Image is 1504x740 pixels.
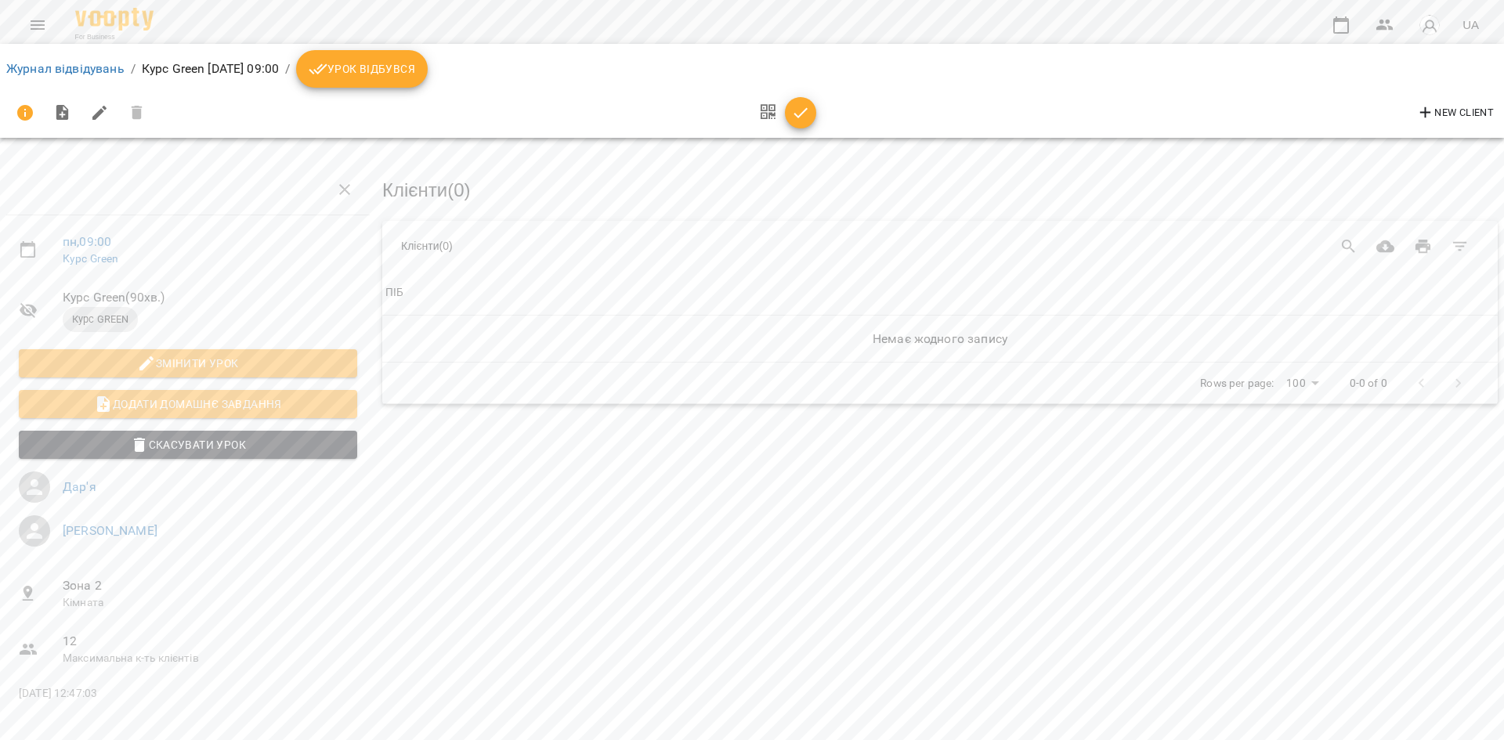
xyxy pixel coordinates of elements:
[1412,100,1498,125] button: New Client
[1456,10,1485,39] button: UA
[1200,376,1274,392] p: Rows per page:
[19,6,56,44] button: Menu
[131,60,136,78] li: /
[1441,228,1479,265] button: Фільтр
[6,50,1498,88] nav: breadcrumb
[1280,372,1324,395] div: 100
[63,312,138,327] span: Курс GREEN
[1330,228,1368,265] button: Search
[296,50,428,88] button: Урок відбувся
[382,221,1498,271] div: Table Toolbar
[19,686,357,702] p: [DATE] 12:47:03
[75,32,154,42] span: For Business
[63,651,357,666] p: Максимальна к-ть клієнтів
[63,288,357,307] span: Курс Green ( 90 хв. )
[63,632,357,651] span: 12
[309,60,415,78] span: Урок відбувся
[31,435,345,454] span: Скасувати Урок
[385,283,1495,302] span: ПІБ
[1405,228,1442,265] button: Друк
[142,60,279,78] p: Курс Green [DATE] 09:00
[31,395,345,413] span: Додати домашнє завдання
[63,576,357,595] span: Зона 2
[1416,103,1494,122] span: New Client
[19,390,357,418] button: Додати домашнє завдання
[63,595,357,611] p: Кімната
[19,349,357,377] button: Змінити урок
[382,180,1498,200] h3: Клієнти ( 0 )
[1367,228,1405,265] button: Завантажити CSV
[63,252,118,265] a: Курс Green
[401,238,891,254] div: Клієнти ( 0 )
[1462,16,1479,33] span: UA
[1419,14,1441,36] img: avatar_s.png
[19,431,357,459] button: Скасувати Урок
[63,234,111,249] a: пн , 09:00
[75,8,154,31] img: Voopty Logo
[285,60,290,78] li: /
[63,479,96,494] a: Дар'я
[385,283,403,302] div: Sort
[31,354,345,373] span: Змінити урок
[1350,376,1387,392] p: 0-0 of 0
[385,283,403,302] div: ПІБ
[385,328,1495,350] h6: Немає жодного запису
[63,523,157,538] a: [PERSON_NAME]
[6,61,125,76] a: Журнал відвідувань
